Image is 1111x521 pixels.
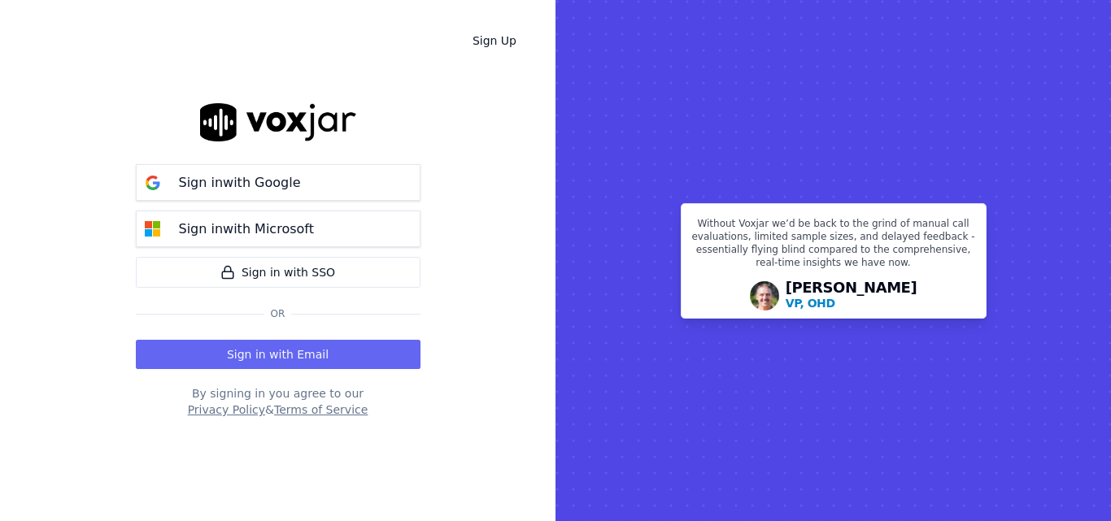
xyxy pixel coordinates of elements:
[136,257,420,288] a: Sign in with SSO
[188,402,265,418] button: Privacy Policy
[137,167,169,199] img: google Sign in button
[137,213,169,245] img: microsoft Sign in button
[691,217,976,276] p: Without Voxjar we’d be back to the grind of manual call evaluations, limited sample sizes, and de...
[136,385,420,418] div: By signing in you agree to our &
[136,211,420,247] button: Sign inwith Microsoft
[136,340,420,369] button: Sign in with Email
[786,295,835,311] p: VP, OHD
[264,307,292,320] span: Or
[200,103,356,141] img: logo
[460,26,529,55] a: Sign Up
[750,281,779,310] img: Avatar
[786,280,917,311] div: [PERSON_NAME]
[179,173,301,193] p: Sign in with Google
[274,402,368,418] button: Terms of Service
[179,219,314,239] p: Sign in with Microsoft
[136,164,420,201] button: Sign inwith Google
